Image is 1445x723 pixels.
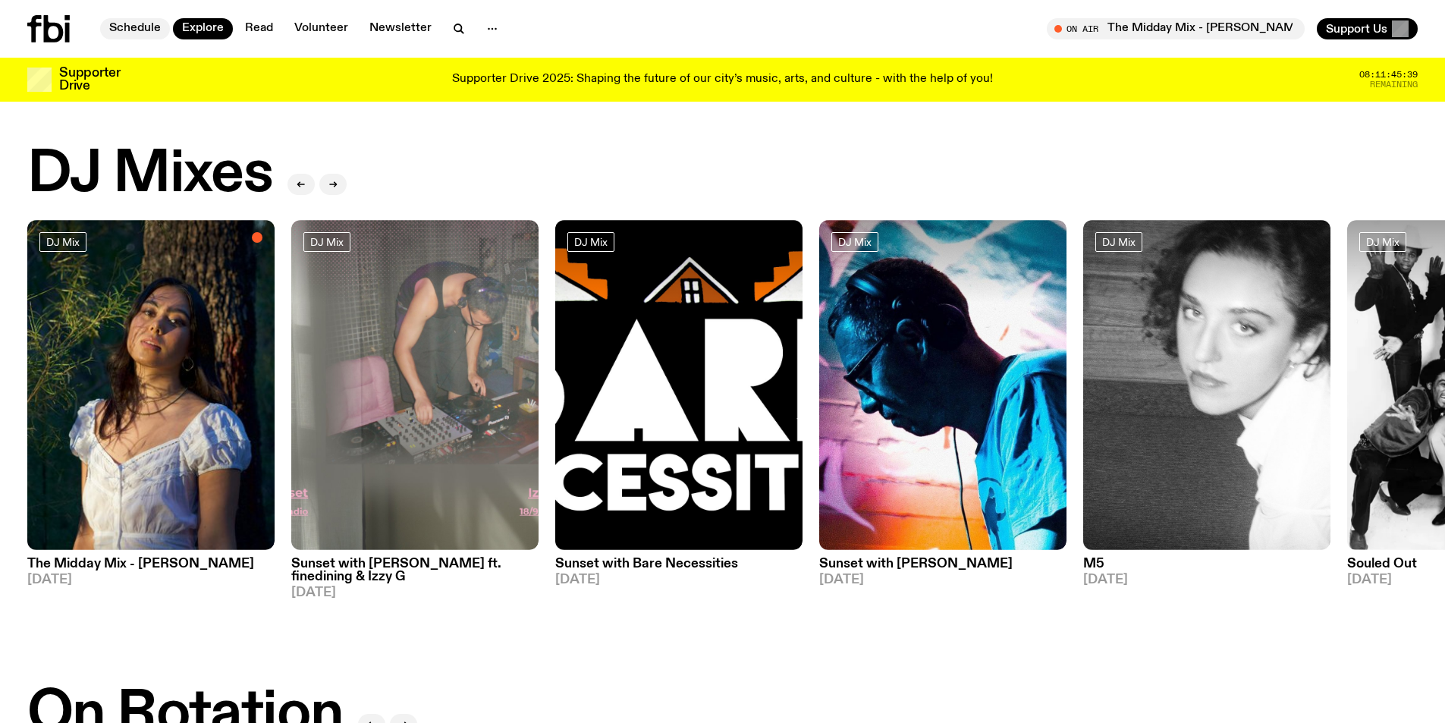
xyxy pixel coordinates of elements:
span: DJ Mix [838,236,872,247]
span: [DATE] [819,574,1066,586]
span: Support Us [1326,22,1387,36]
h3: Sunset with Bare Necessities [555,558,803,571]
a: Volunteer [285,18,357,39]
a: Schedule [100,18,170,39]
h3: Supporter Drive [59,67,120,93]
span: DJ Mix [1102,236,1136,247]
a: Read [236,18,282,39]
span: DJ Mix [574,236,608,247]
a: Newsletter [360,18,441,39]
a: DJ Mix [1095,232,1142,252]
img: Simon Caldwell stands side on, looking downwards. He has headphones on. Behind him is a brightly ... [819,220,1066,550]
img: A black and white photo of Lilly wearing a white blouse and looking up at the camera. [1083,220,1330,550]
button: On AirThe Midday Mix - [PERSON_NAME] [1047,18,1305,39]
h3: The Midday Mix - [PERSON_NAME] [27,558,275,571]
a: DJ Mix [1359,232,1406,252]
h3: Sunset with [PERSON_NAME] ft. finedining & Izzy G [291,558,539,583]
span: DJ Mix [1366,236,1399,247]
p: Supporter Drive 2025: Shaping the future of our city’s music, arts, and culture - with the help o... [452,73,993,86]
img: Bare Necessities [555,220,803,550]
h3: Sunset with [PERSON_NAME] [819,558,1066,571]
button: Support Us [1317,18,1418,39]
span: DJ Mix [46,236,80,247]
a: DJ Mix [303,232,350,252]
a: DJ Mix [39,232,86,252]
span: [DATE] [291,586,539,599]
a: DJ Mix [567,232,614,252]
h2: DJ Mixes [27,146,272,203]
a: Sunset with [PERSON_NAME] ft. finedining & Izzy G[DATE] [291,550,539,599]
span: 08:11:45:39 [1359,71,1418,79]
span: [DATE] [27,574,275,586]
a: The Midday Mix - [PERSON_NAME][DATE] [27,550,275,586]
span: [DATE] [555,574,803,586]
span: [DATE] [1083,574,1330,586]
span: DJ Mix [310,236,344,247]
a: M5[DATE] [1083,550,1330,586]
a: DJ Mix [831,232,878,252]
a: Explore [173,18,233,39]
h3: M5 [1083,558,1330,571]
a: Sunset with [PERSON_NAME][DATE] [819,550,1066,586]
span: Remaining [1370,80,1418,89]
a: Sunset with Bare Necessities[DATE] [555,550,803,586]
